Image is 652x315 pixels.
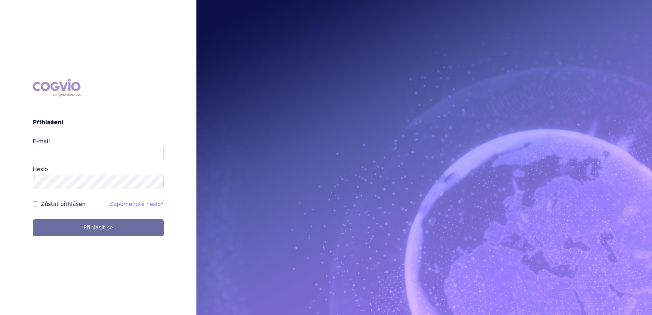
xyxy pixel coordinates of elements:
a: Zapomenuté heslo? [109,201,164,207]
div: COGVIO [33,79,80,96]
label: Zůstat přihlášen [41,200,86,208]
h2: Přihlášení [33,118,164,126]
button: Přihlásit se [33,219,164,236]
label: E-mail [33,138,50,145]
label: Heslo [33,166,48,172]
